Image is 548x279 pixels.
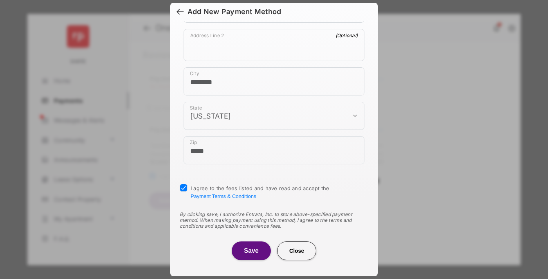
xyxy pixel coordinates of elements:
span: I agree to the fees listed and have read and accept the [191,185,330,199]
button: Close [277,241,316,260]
div: payment_method_screening[postal_addresses][addressLine2] [184,29,364,61]
div: payment_method_screening[postal_addresses][administrativeArea] [184,102,364,130]
button: Save [232,241,271,260]
div: Add New Payment Method [187,7,281,16]
div: By clicking save, I authorize Entrata, Inc. to store above-specified payment method. When making ... [180,211,368,229]
div: payment_method_screening[postal_addresses][locality] [184,67,364,95]
div: payment_method_screening[postal_addresses][postalCode] [184,136,364,164]
button: I agree to the fees listed and have read and accept the [191,193,256,199]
